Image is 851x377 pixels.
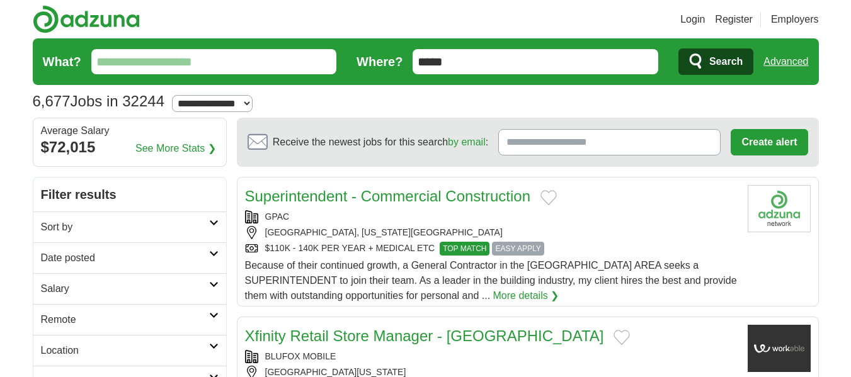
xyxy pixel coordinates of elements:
[245,327,604,344] a: Xfinity Retail Store Manager - [GEOGRAPHIC_DATA]
[492,242,544,256] span: EASY APPLY
[715,12,753,27] a: Register
[493,288,559,303] a: More details ❯
[135,141,216,156] a: See More Stats ❯
[33,242,226,273] a: Date posted
[614,330,630,345] button: Add to favorite jobs
[748,325,811,372] img: Company logo
[709,49,743,74] span: Search
[33,93,165,110] h1: Jobs in 32244
[43,52,81,71] label: What?
[680,12,705,27] a: Login
[748,185,811,232] img: Company logo
[245,242,738,256] div: $110K - 140K PER YEAR + MEDICAL ETC
[763,49,808,74] a: Advanced
[540,190,557,205] button: Add to favorite jobs
[33,304,226,335] a: Remote
[33,211,226,242] a: Sort by
[731,129,808,155] button: Create alert
[33,5,140,33] img: Adzuna logo
[41,343,209,358] h2: Location
[440,242,489,256] span: TOP MATCH
[273,135,488,150] span: Receive the newest jobs for this search :
[33,177,226,211] h2: Filter results
[41,136,219,159] div: $72,015
[771,12,819,27] a: Employers
[245,188,531,205] a: Superintendent - Commercial Construction
[245,226,738,239] div: [GEOGRAPHIC_DATA], [US_STATE][GEOGRAPHIC_DATA]
[41,312,209,327] h2: Remote
[245,350,738,363] div: BLUFOX MOBILE
[41,281,209,296] h2: Salary
[357,52,403,71] label: Where?
[448,137,486,147] a: by email
[678,48,753,75] button: Search
[41,250,209,266] h2: Date posted
[33,335,226,366] a: Location
[245,210,738,223] div: GPAC
[33,90,71,113] span: 6,677
[33,273,226,304] a: Salary
[245,260,737,301] span: Because of their continued growth, a General Contractor in the [GEOGRAPHIC_DATA] AREA seeks a SUP...
[41,126,219,136] div: Average Salary
[41,220,209,235] h2: Sort by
